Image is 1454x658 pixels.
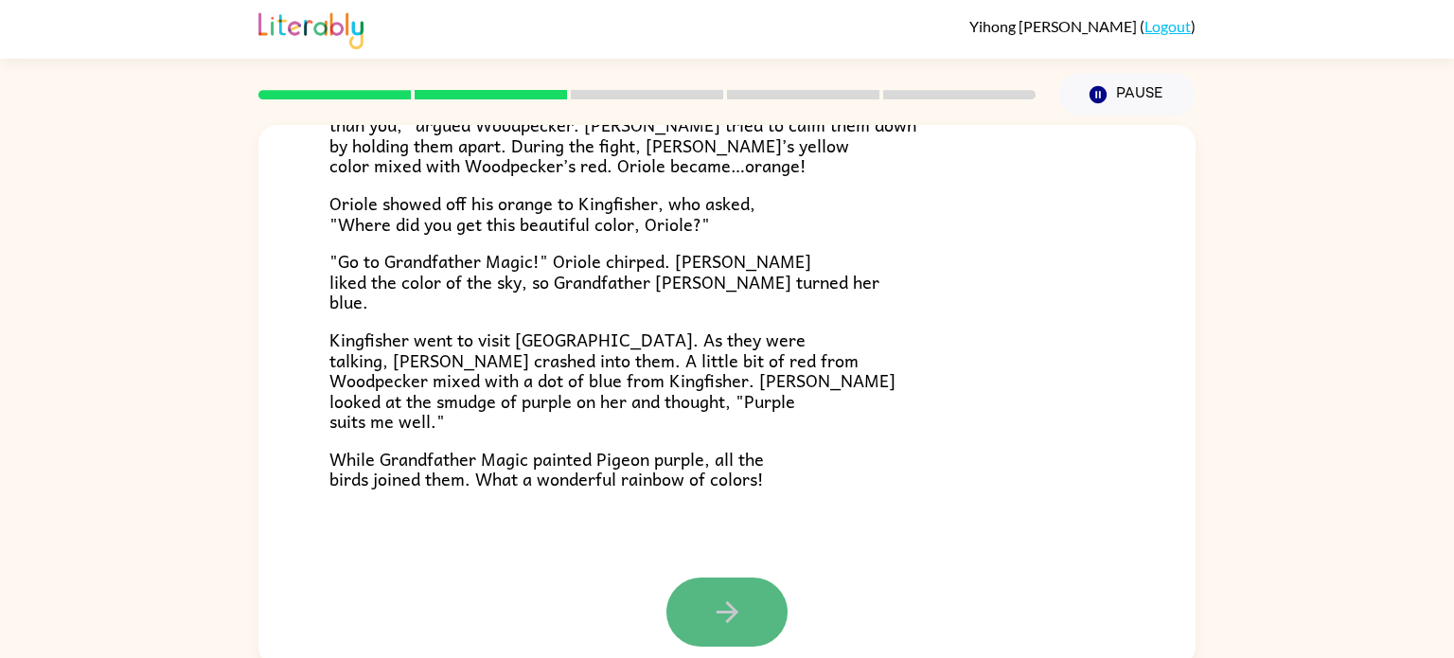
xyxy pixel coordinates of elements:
button: Pause [1058,73,1196,116]
span: "Go to Grandfather Magic!" Oriole chirped. [PERSON_NAME] liked the color of the sky, so Grandfath... [329,247,879,315]
span: Oriole showed off his orange to Kingfisher, who asked, "Where did you get this beautiful color, O... [329,189,755,238]
span: Canary went to [GEOGRAPHIC_DATA]. "Look how beautiful I am, Woodpecker!" said the yellow bird. "N... [329,70,916,179]
img: Literably [258,8,363,49]
span: While Grandfather Magic painted Pigeon purple, all the birds joined them. What a wonderful rainbo... [329,445,764,493]
a: Logout [1144,17,1191,35]
span: Yihong [PERSON_NAME] [969,17,1140,35]
span: Kingfisher went to visit [GEOGRAPHIC_DATA]. As they were talking, [PERSON_NAME] crashed into them... [329,326,895,435]
div: ( ) [969,17,1196,35]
